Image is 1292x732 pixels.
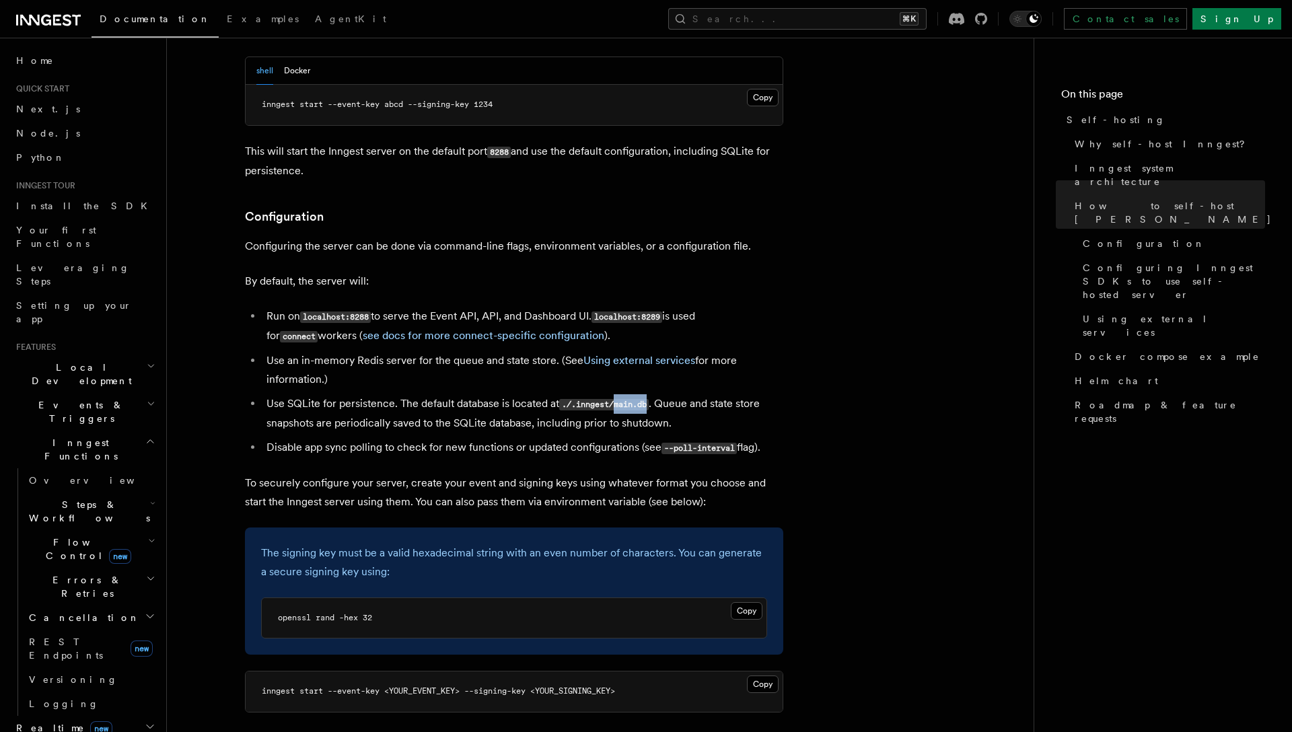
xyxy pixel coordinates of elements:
[1069,194,1265,231] a: How to self-host [PERSON_NAME]
[11,361,147,388] span: Local Development
[747,675,779,693] button: Copy
[583,354,695,367] a: Using external services
[16,128,80,139] span: Node.js
[11,83,69,94] span: Quick start
[245,237,783,256] p: Configuring the server can be done via command-line flags, environment variables, or a configurat...
[487,147,511,158] code: 8288
[315,13,386,24] span: AgentKit
[245,272,783,291] p: By default, the server will:
[1077,256,1265,307] a: Configuring Inngest SDKs to use self-hosted server
[24,568,158,606] button: Errors & Retries
[11,393,158,431] button: Events & Triggers
[747,89,779,106] button: Copy
[109,549,131,564] span: new
[1083,312,1265,339] span: Using external services
[11,121,158,145] a: Node.js
[11,355,158,393] button: Local Development
[661,443,737,454] code: --poll-interval
[11,194,158,218] a: Install the SDK
[11,145,158,170] a: Python
[11,436,145,463] span: Inngest Functions
[11,48,158,73] a: Home
[16,200,155,211] span: Install the SDK
[1077,231,1265,256] a: Configuration
[262,100,493,109] span: inngest start --event-key abcd --signing-key 1234
[1083,261,1265,301] span: Configuring Inngest SDKs to use self-hosted server
[900,12,919,26] kbd: ⌘K
[11,293,158,331] a: Setting up your app
[1009,11,1042,27] button: Toggle dark mode
[245,474,783,511] p: To securely configure your server, create your event and signing keys using whatever format you c...
[261,544,767,581] p: The signing key must be a valid hexadecimal string with an even number of characters. You can gen...
[131,640,153,657] span: new
[16,225,96,249] span: Your first Functions
[11,97,158,121] a: Next.js
[363,329,604,342] a: see docs for more connect-specific configuration
[245,207,324,226] a: Configuration
[219,4,307,36] a: Examples
[278,613,372,622] span: openssl rand -hex 32
[1075,398,1265,425] span: Roadmap & feature requests
[1083,237,1205,250] span: Configuration
[16,262,130,287] span: Leveraging Steps
[1075,161,1265,188] span: Inngest system architecture
[668,8,927,30] button: Search...⌘K
[1075,137,1254,151] span: Why self-host Inngest?
[1061,108,1265,132] a: Self-hosting
[24,498,150,525] span: Steps & Workflows
[262,307,783,346] li: Run on to serve the Event API, API, and Dashboard UI. is used for workers ( ).
[591,312,662,323] code: localhost:8289
[29,636,103,661] span: REST Endpoints
[24,692,158,716] a: Logging
[1069,393,1265,431] a: Roadmap & feature requests
[1075,374,1158,388] span: Helm chart
[1061,86,1265,108] h4: On this page
[1192,8,1281,30] a: Sign Up
[16,54,54,67] span: Home
[1077,307,1265,344] a: Using external services
[11,342,56,353] span: Features
[24,611,140,624] span: Cancellation
[1064,8,1187,30] a: Contact sales
[227,13,299,24] span: Examples
[1069,369,1265,393] a: Helm chart
[11,398,147,425] span: Events & Triggers
[1067,113,1165,126] span: Self-hosting
[24,630,158,667] a: REST Endpointsnew
[16,104,80,114] span: Next.js
[16,300,132,324] span: Setting up your app
[100,13,211,24] span: Documentation
[262,686,615,696] span: inngest start --event-key <YOUR_EVENT_KEY> --signing-key <YOUR_SIGNING_KEY>
[11,180,75,191] span: Inngest tour
[300,312,371,323] code: localhost:8288
[1069,132,1265,156] a: Why self-host Inngest?
[29,674,118,685] span: Versioning
[280,331,318,342] code: connect
[11,468,158,716] div: Inngest Functions
[262,351,783,389] li: Use an in-memory Redis server for the queue and state store. (See for more information.)
[29,698,99,709] span: Logging
[24,606,158,630] button: Cancellation
[11,256,158,293] a: Leveraging Steps
[1075,350,1260,363] span: Docker compose example
[11,431,158,468] button: Inngest Functions
[262,438,783,458] li: Disable app sync polling to check for new functions or updated configurations (see flag).
[256,57,273,85] button: shell
[731,602,762,620] button: Copy
[24,536,148,562] span: Flow Control
[11,218,158,256] a: Your first Functions
[24,573,146,600] span: Errors & Retries
[29,475,168,486] span: Overview
[1069,344,1265,369] a: Docker compose example
[284,57,310,85] button: Docker
[1069,156,1265,194] a: Inngest system architecture
[24,530,158,568] button: Flow Controlnew
[24,492,158,530] button: Steps & Workflows
[245,142,783,180] p: This will start the Inngest server on the default port and use the default configuration, includi...
[1075,199,1272,226] span: How to self-host [PERSON_NAME]
[24,667,158,692] a: Versioning
[92,4,219,38] a: Documentation
[307,4,394,36] a: AgentKit
[16,152,65,163] span: Python
[24,468,158,492] a: Overview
